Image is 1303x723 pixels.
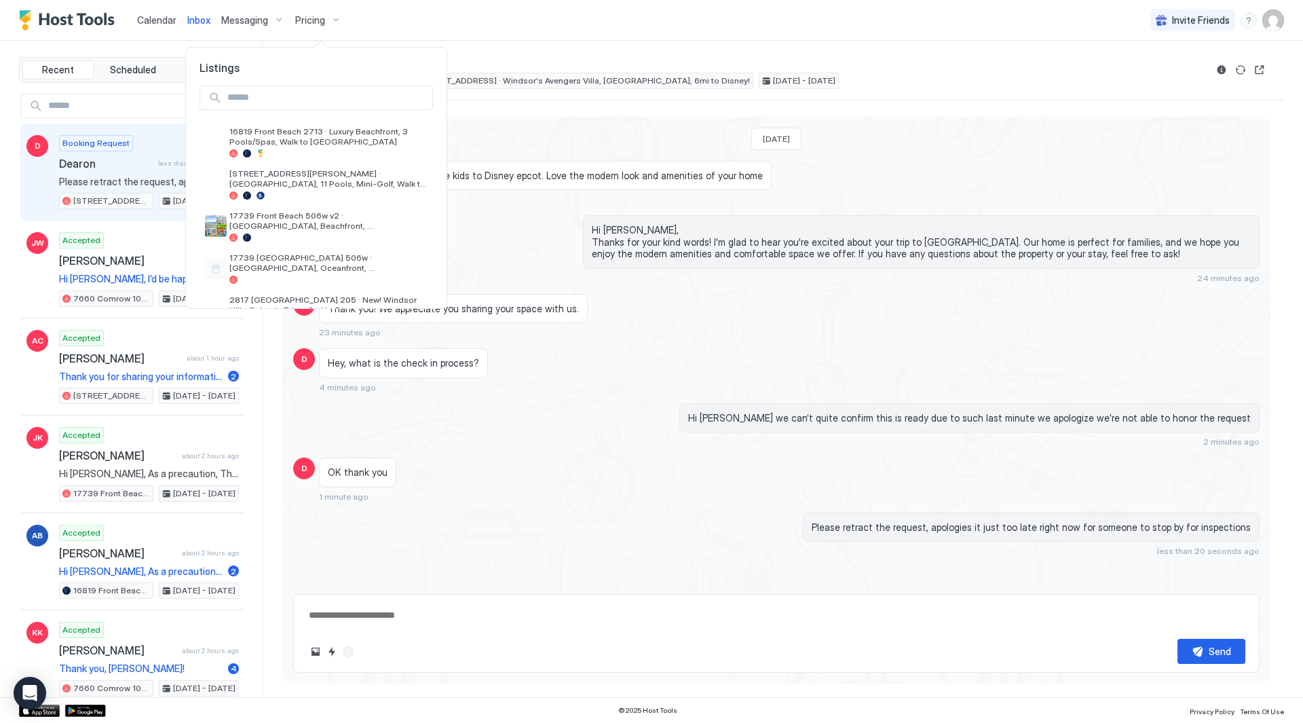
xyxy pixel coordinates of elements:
[205,299,227,321] div: listing image
[229,253,428,273] span: 17739 [GEOGRAPHIC_DATA] 506w · [GEOGRAPHIC_DATA], Oceanfront, [GEOGRAPHIC_DATA], [GEOGRAPHIC_DATA]!
[186,61,447,75] span: Listings
[229,295,428,315] span: 2817 [GEOGRAPHIC_DATA] 205 · New! Windsor Hills Galaxy's Edge, 2mi to Disney!
[205,215,227,237] div: listing image
[222,86,432,109] input: Input Field
[205,173,227,195] div: listing image
[205,131,227,153] div: listing image
[14,677,46,709] div: Open Intercom Messenger
[229,168,428,189] span: [STREET_ADDRESS][PERSON_NAME] · [GEOGRAPHIC_DATA], 11 Pools, Mini-Golf, Walk to Beach!
[229,126,428,147] span: 16819 Front Beach 2713 · Luxury Beachfront, 3 Pools/Spas, Walk to [GEOGRAPHIC_DATA]
[229,210,428,231] span: 17739 Front Beach 506w v2 · [GEOGRAPHIC_DATA], Beachfront, [GEOGRAPHIC_DATA], [GEOGRAPHIC_DATA]!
